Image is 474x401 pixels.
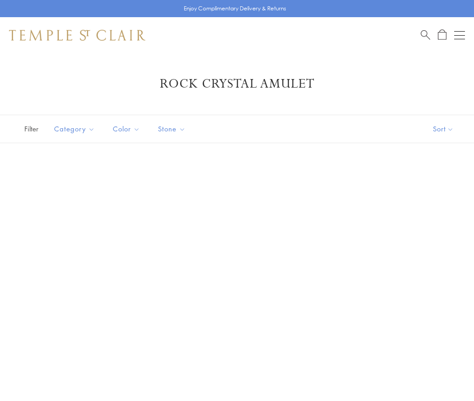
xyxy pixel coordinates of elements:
[47,119,102,139] button: Category
[23,76,451,92] h1: Rock Crystal Amulet
[438,29,446,41] a: Open Shopping Bag
[153,123,192,135] span: Stone
[50,123,102,135] span: Category
[151,119,192,139] button: Stone
[454,30,465,41] button: Open navigation
[9,30,145,41] img: Temple St. Clair
[413,115,474,143] button: Show sort by
[106,119,147,139] button: Color
[184,4,286,13] p: Enjoy Complimentary Delivery & Returns
[421,29,430,41] a: Search
[108,123,147,135] span: Color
